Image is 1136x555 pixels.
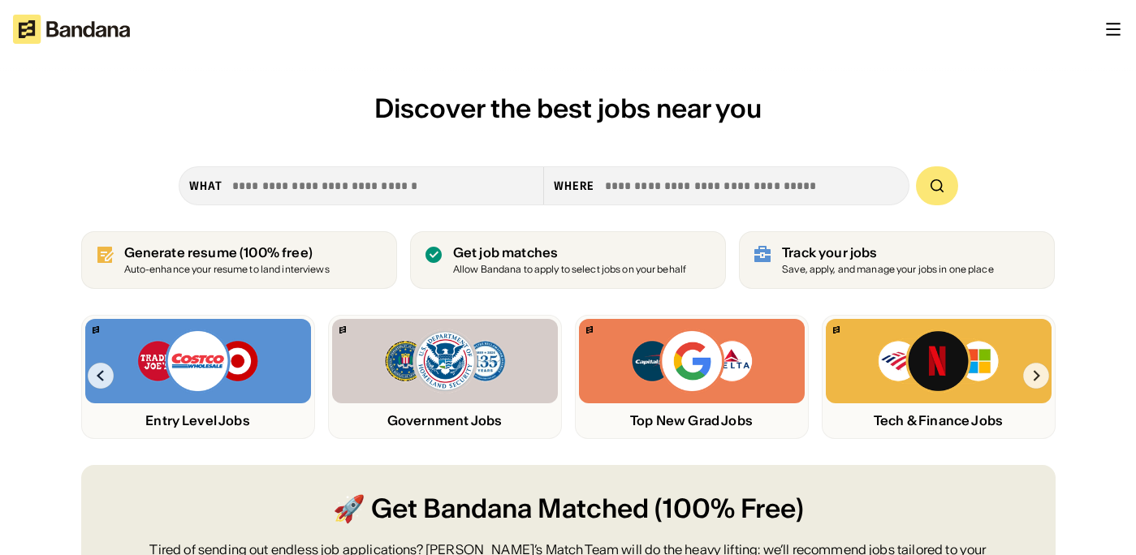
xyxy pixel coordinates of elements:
[579,413,805,428] div: Top New Grad Jobs
[782,245,994,260] div: Track your jobs
[124,265,330,275] div: Auto-enhance your resume to land interviews
[575,315,809,439] a: Bandana logoCapital One, Google, Delta logosTop New Grad Jobs
[654,491,804,527] span: (100% Free)
[374,92,762,125] span: Discover the best jobs near you
[88,363,114,389] img: Left Arrow
[453,265,686,275] div: Allow Bandana to apply to select jobs on your behalf
[833,326,840,333] img: Bandana logo
[189,179,222,193] div: what
[877,329,1000,394] img: Bank of America, Netflix, Microsoft logos
[136,329,260,394] img: Trader Joe’s, Costco, Target logos
[81,231,397,289] a: Generate resume (100% free)Auto-enhance your resume to land interviews
[739,231,1055,289] a: Track your jobs Save, apply, and manage your jobs in one place
[85,413,311,428] div: Entry Level Jobs
[383,329,507,394] img: FBI, DHS, MWRD logos
[339,326,346,333] img: Bandana logo
[782,265,994,275] div: Save, apply, and manage your jobs in one place
[586,326,593,333] img: Bandana logo
[328,315,562,439] a: Bandana logoFBI, DHS, MWRD logosGovernment Jobs
[333,491,649,527] span: 🚀 Get Bandana Matched
[822,315,1056,439] a: Bandana logoBank of America, Netflix, Microsoft logosTech & Finance Jobs
[453,245,686,260] div: Get job matches
[124,245,330,260] div: Generate resume
[1023,363,1049,389] img: Right Arrow
[826,413,1052,428] div: Tech & Finance Jobs
[81,315,315,439] a: Bandana logoTrader Joe’s, Costco, Target logosEntry Level Jobs
[630,329,754,394] img: Capital One, Google, Delta logos
[332,413,558,428] div: Government Jobs
[410,231,726,289] a: Get job matches Allow Bandana to apply to select jobs on your behalf
[240,244,313,260] span: (100% free)
[554,179,595,193] div: Where
[93,326,99,333] img: Bandana logo
[13,15,130,44] img: Bandana logotype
